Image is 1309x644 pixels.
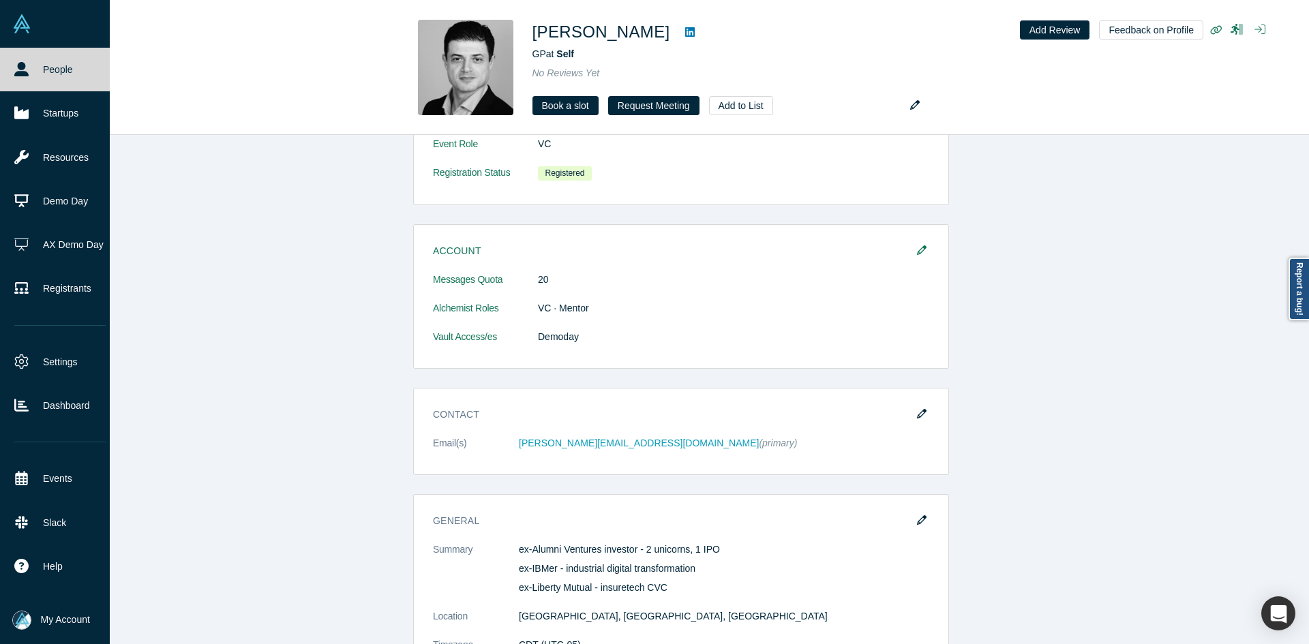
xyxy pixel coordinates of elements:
span: (primary) [759,438,797,448]
dt: Location [433,609,519,638]
h3: Account [433,244,910,258]
dt: Email(s) [433,436,519,465]
h1: [PERSON_NAME] [532,20,670,44]
img: Emil Mamedov's Profile Image [418,20,513,115]
img: Alchemist Vault Logo [12,14,31,33]
button: My Account [12,611,90,630]
button: Feedback on Profile [1099,20,1203,40]
dd: VC · Mentor [538,301,929,316]
p: ex-Liberty Mutual - insuretech CVC [519,581,929,595]
dt: Event Role [433,137,538,166]
a: Report a bug! [1289,258,1309,320]
dt: Alchemist Roles [433,301,538,330]
span: No Reviews Yet [532,67,600,78]
button: Add Review [1020,20,1090,40]
span: My Account [41,613,90,627]
dd: Demoday [538,330,929,344]
a: Self [556,48,574,59]
dd: 20 [538,273,929,287]
h3: General [433,514,910,528]
p: ex-Alumni Ventures investor - 2 unicorns, 1 IPO [519,542,929,557]
dt: Summary [433,542,519,609]
a: [PERSON_NAME][EMAIL_ADDRESS][DOMAIN_NAME] [519,438,759,448]
p: ex-IBMer - industrial digital transformation [519,562,929,576]
dt: Vault Access/es [433,330,538,358]
dt: Messages Quota [433,273,538,301]
dd: VC [538,137,929,151]
h3: Contact [433,408,910,422]
a: Book a slot [532,96,599,115]
button: Request Meeting [608,96,699,115]
span: GP at [532,48,575,59]
button: Add to List [709,96,773,115]
img: Mia Scott's Account [12,611,31,630]
dd: [GEOGRAPHIC_DATA], [GEOGRAPHIC_DATA], [GEOGRAPHIC_DATA] [519,609,929,624]
dt: Registration Status [433,166,538,195]
span: Help [43,559,63,574]
span: Registered [538,166,592,181]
